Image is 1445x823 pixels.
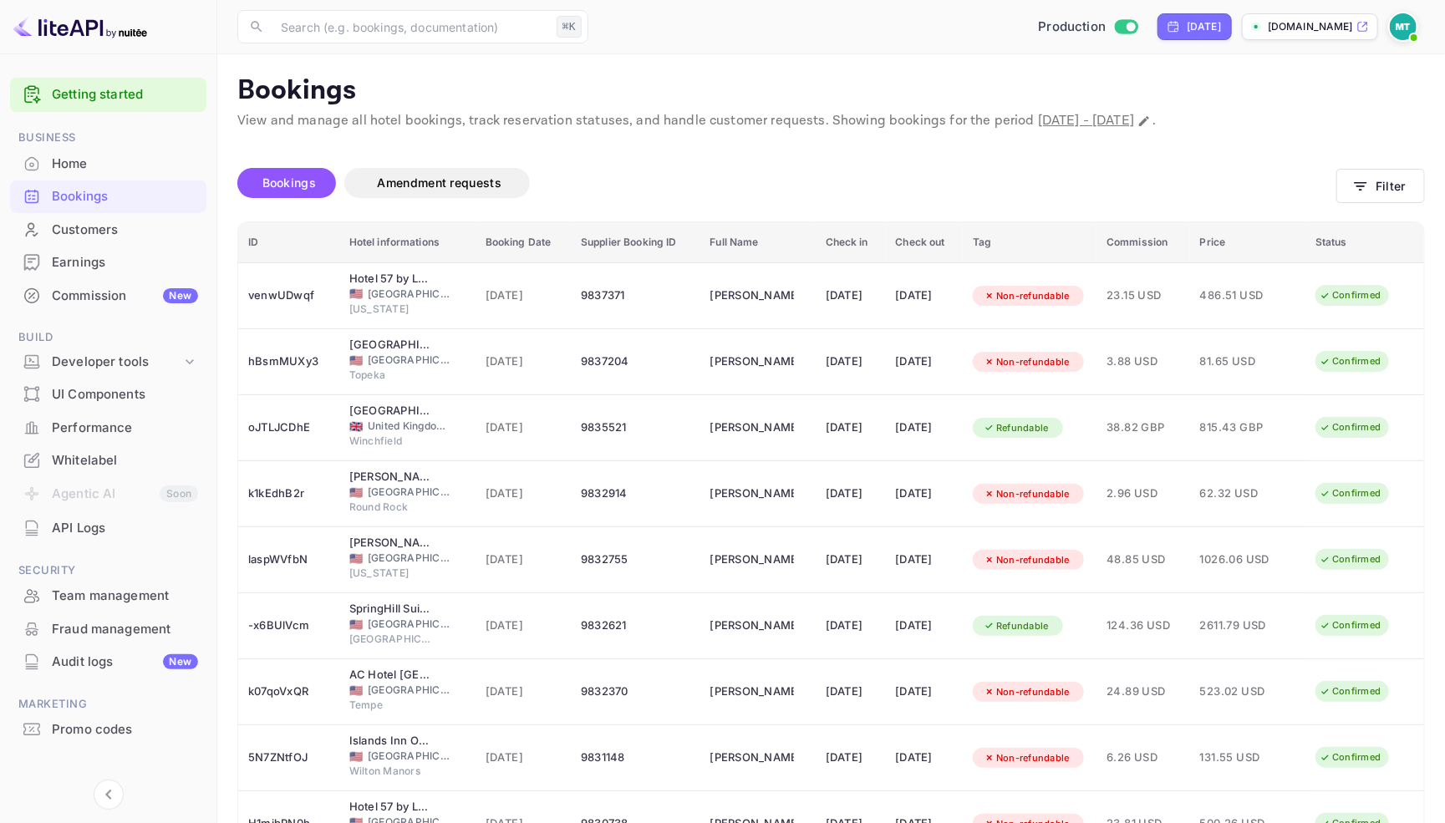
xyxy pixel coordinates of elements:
[10,348,206,377] div: Developer tools
[10,613,206,644] a: Fraud management
[10,148,206,180] div: Home
[1309,483,1392,504] div: Confirmed
[700,222,816,263] th: Full Name
[13,13,147,40] img: LiteAPI logo
[349,288,363,299] span: United States of America
[816,222,886,263] th: Check in
[10,214,206,245] a: Customers
[349,302,433,317] span: [US_STATE]
[1200,749,1284,767] span: 131.55 USD
[896,744,954,771] div: [DATE]
[10,129,206,147] span: Business
[349,337,433,353] div: Hyatt Place Topeka
[896,678,954,705] div: [DATE]
[1038,112,1134,130] span: [DATE] - [DATE]
[349,271,433,287] div: Hotel 57 by LuxUrban, Trademark Collection by Wyndham
[1107,683,1180,701] span: 24.89 USD
[349,403,433,419] div: Four Seasons Hotel Hampshire
[1190,222,1305,263] th: Price
[52,221,198,240] div: Customers
[1200,617,1284,635] span: 2611.79 USD
[349,632,433,647] span: [GEOGRAPHIC_DATA]
[476,222,571,263] th: Booking Date
[10,512,206,543] a: API Logs
[826,546,876,573] div: [DATE]
[486,287,561,305] span: [DATE]
[349,500,433,515] span: Round Rock
[52,287,198,306] div: Commission
[896,546,954,573] div: [DATE]
[710,348,794,375] div: Robert Francis
[10,280,206,311] a: CommissionNew
[368,485,451,500] span: [GEOGRAPHIC_DATA]
[248,546,329,573] div: laspWVfbN
[10,695,206,714] span: Marketing
[1268,19,1353,34] p: [DOMAIN_NAME]
[1309,417,1392,438] div: Confirmed
[826,348,876,375] div: [DATE]
[1309,681,1392,702] div: Confirmed
[973,616,1060,637] div: Refundable
[10,280,206,312] div: CommissionNew
[349,487,363,498] span: United States of America
[973,550,1081,571] div: Non-refundable
[10,561,206,580] span: Security
[248,480,329,507] div: k1kEdhB2r
[10,180,206,211] a: Bookings
[368,419,451,434] span: United Kingdom of [GEOGRAPHIC_DATA] and [GEOGRAPHIC_DATA]
[248,282,329,309] div: venwUDwqf
[349,469,433,485] div: Wingate by Wyndham - Round Rock
[10,613,206,646] div: Fraud management
[571,222,700,263] th: Supplier Booking ID
[368,287,451,302] span: [GEOGRAPHIC_DATA]
[581,546,689,573] div: 9832755
[271,10,550,43] input: Search (e.g. bookings, documentation)
[973,286,1081,307] div: Non-refundable
[349,698,433,713] span: Tempe
[52,385,198,404] div: UI Components
[710,282,794,309] div: JAMESON Cooper
[486,353,561,371] span: [DATE]
[1107,287,1180,305] span: 23.15 USD
[1200,551,1284,569] span: 1026.06 USD
[349,535,433,551] div: Trump International Hotel & Tower New York
[486,749,561,767] span: [DATE]
[1187,19,1221,34] div: [DATE]
[10,646,206,678] div: Audit logsNew
[163,288,198,303] div: New
[1390,13,1417,40] img: Marcin Teodoru
[248,744,329,771] div: 5N7ZNtfOJ
[349,601,433,617] div: SpringHill Suites by Marriott New Smyrna Beach
[1107,749,1180,767] span: 6.26 USD
[581,282,689,309] div: 9837371
[248,348,329,375] div: hBsmMUXy3
[52,155,198,174] div: Home
[349,566,433,581] span: [US_STATE]
[10,646,206,677] a: Audit logsNew
[710,546,794,573] div: Miguel Moreda Rodriguez
[52,720,198,739] div: Promo codes
[10,246,206,277] a: Earnings
[973,352,1081,373] div: Non-refundable
[826,480,876,507] div: [DATE]
[52,620,198,639] div: Fraud management
[826,744,876,771] div: [DATE]
[349,764,433,779] span: Wilton Manors
[368,749,451,764] span: [GEOGRAPHIC_DATA]
[710,744,794,771] div: Reed Geary
[1309,549,1392,570] div: Confirmed
[710,612,794,639] div: John Lapp
[581,678,689,705] div: 9832370
[826,678,876,705] div: [DATE]
[557,16,582,38] div: ⌘K
[10,378,206,411] div: UI Components
[963,222,1096,263] th: Tag
[1200,419,1284,437] span: 815.43 GBP
[52,187,198,206] div: Bookings
[378,175,501,190] span: Amendment requests
[262,175,316,190] span: Bookings
[10,180,206,213] div: Bookings
[581,414,689,441] div: 9835521
[973,484,1081,505] div: Non-refundable
[349,667,433,683] div: AC Hotel Phoenix Tempe/Downtown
